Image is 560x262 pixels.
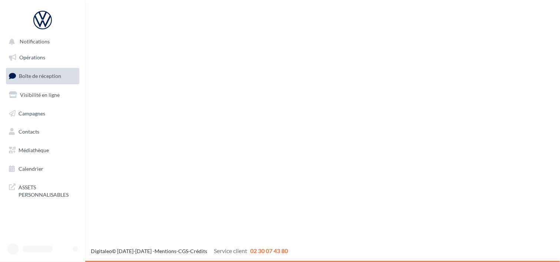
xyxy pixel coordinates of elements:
span: Médiathèque [19,147,49,153]
a: Mentions [155,248,176,254]
a: Campagnes [4,106,81,121]
a: Crédits [190,248,207,254]
a: Contacts [4,124,81,140]
span: Boîte de réception [19,73,61,79]
span: Contacts [19,128,39,135]
a: CGS [178,248,188,254]
span: Visibilité en ligne [20,92,60,98]
a: Calendrier [4,161,81,177]
a: Boîte de réception [4,68,81,84]
a: Digitaleo [91,248,112,254]
span: Service client [214,247,247,254]
span: Calendrier [19,166,43,172]
a: Visibilité en ligne [4,87,81,103]
span: Notifications [20,39,50,45]
span: 02 30 07 43 80 [250,247,288,254]
span: © [DATE]-[DATE] - - - [91,248,288,254]
span: Opérations [19,54,45,60]
a: ASSETS PERSONNALISABLES [4,179,81,201]
span: ASSETS PERSONNALISABLES [19,182,76,198]
a: Médiathèque [4,143,81,158]
a: Opérations [4,50,81,65]
span: Campagnes [19,110,45,116]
